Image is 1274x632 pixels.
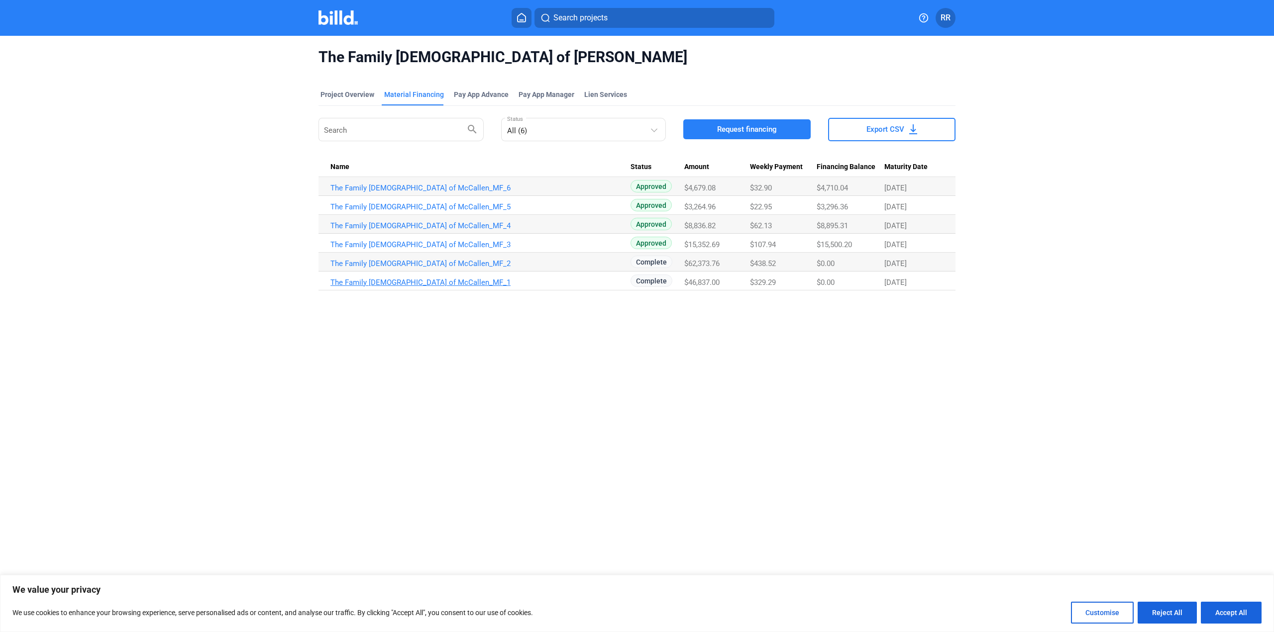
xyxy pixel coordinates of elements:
[750,183,772,192] span: $32.90
[750,163,803,172] span: Weekly Payment
[936,8,955,28] button: RR
[750,278,776,287] span: $329.29
[750,221,772,230] span: $62.13
[884,221,907,230] span: [DATE]
[684,183,716,192] span: $4,679.08
[884,163,928,172] span: Maturity Date
[631,256,672,268] span: Complete
[466,123,478,135] mat-icon: search
[884,202,907,211] span: [DATE]
[330,202,631,211] a: The Family [DEMOGRAPHIC_DATA] of McCallen_MF_5
[1071,602,1134,624] button: Customise
[684,202,716,211] span: $3,264.96
[631,180,672,192] span: Approved
[330,221,631,230] a: The Family [DEMOGRAPHIC_DATA] of McCallen_MF_4
[519,90,574,99] span: Pay App Manager
[884,278,907,287] span: [DATE]
[817,278,835,287] span: $0.00
[817,183,848,192] span: $4,710.04
[12,584,1262,596] p: We value your privacy
[817,163,884,172] div: Financing Balance
[750,240,776,249] span: $107.94
[684,278,720,287] span: $46,837.00
[750,163,817,172] div: Weekly Payment
[454,90,509,99] div: Pay App Advance
[817,163,875,172] span: Financing Balance
[684,221,716,230] span: $8,836.82
[330,259,631,268] a: The Family [DEMOGRAPHIC_DATA] of McCallen_MF_2
[1138,602,1197,624] button: Reject All
[817,221,848,230] span: $8,895.31
[817,240,852,249] span: $15,500.20
[330,183,631,192] a: The Family [DEMOGRAPHIC_DATA] of McCallen_MF_6
[684,259,720,268] span: $62,373.76
[534,8,774,28] button: Search projects
[684,240,720,249] span: $15,352.69
[631,218,672,230] span: Approved
[553,12,608,24] span: Search projects
[330,240,631,249] a: The Family [DEMOGRAPHIC_DATA] of McCallen_MF_3
[684,163,750,172] div: Amount
[817,202,848,211] span: $3,296.36
[750,202,772,211] span: $22.95
[750,259,776,268] span: $438.52
[507,126,527,135] mat-select-trigger: All (6)
[817,259,835,268] span: $0.00
[318,10,358,25] img: Billd Company Logo
[941,12,951,24] span: RR
[884,183,907,192] span: [DATE]
[330,163,631,172] div: Name
[318,48,955,67] span: The Family [DEMOGRAPHIC_DATA] of [PERSON_NAME]
[1201,602,1262,624] button: Accept All
[631,199,672,211] span: Approved
[717,124,777,134] span: Request financing
[320,90,374,99] div: Project Overview
[866,124,904,134] span: Export CSV
[12,607,533,619] p: We use cookies to enhance your browsing experience, serve personalised ads or content, and analys...
[884,163,944,172] div: Maturity Date
[631,163,685,172] div: Status
[330,163,349,172] span: Name
[884,240,907,249] span: [DATE]
[384,90,444,99] div: Material Financing
[631,237,672,249] span: Approved
[330,278,631,287] a: The Family [DEMOGRAPHIC_DATA] of McCallen_MF_1
[684,163,709,172] span: Amount
[884,259,907,268] span: [DATE]
[631,163,651,172] span: Status
[828,118,955,141] button: Export CSV
[683,119,811,139] button: Request financing
[584,90,627,99] div: Lien Services
[631,274,672,287] span: Complete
